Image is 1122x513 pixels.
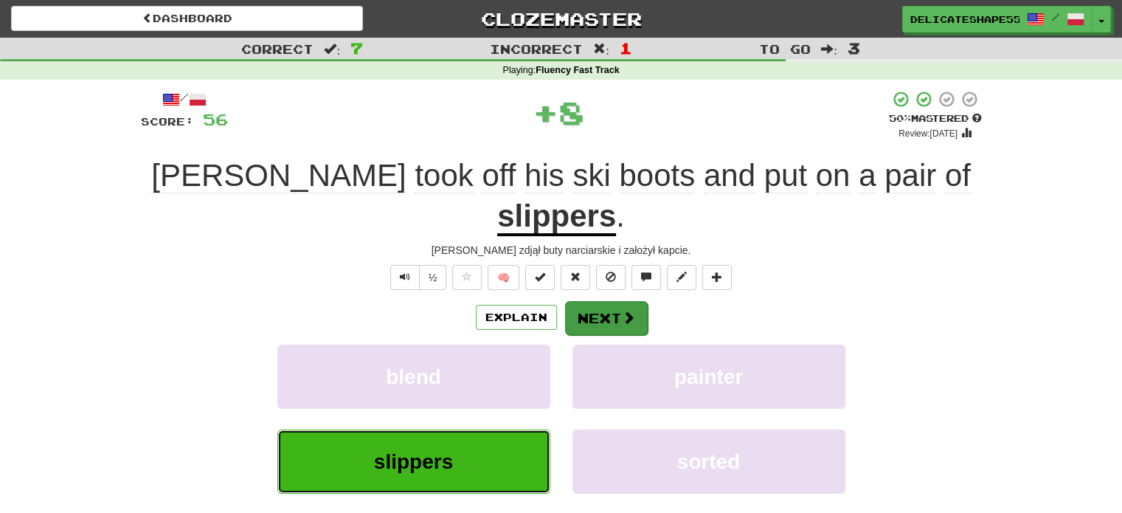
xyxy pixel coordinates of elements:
span: Score: [141,115,194,128]
button: sorted [572,430,845,494]
span: 8 [558,94,584,131]
a: DelicateShape5502 / [902,6,1092,32]
span: off [482,158,516,193]
span: slippers [374,450,453,473]
button: Reset to 0% Mastered (alt+r) [561,265,590,290]
span: 7 [350,39,363,57]
div: Mastered [889,112,982,125]
button: Play sentence audio (ctl+space) [390,265,420,290]
button: Edit sentence (alt+d) [667,265,696,290]
button: Favorite sentence (alt+f) [452,265,482,290]
span: blend [386,365,441,388]
button: ½ [419,265,447,290]
span: and [704,158,755,193]
a: Clozemaster [385,6,737,32]
span: his [524,158,564,193]
div: [PERSON_NAME] zdjął buty narciarskie i założył kapcie. [141,243,982,258]
span: painter [674,365,743,388]
span: of [945,158,971,193]
span: Correct [241,41,314,56]
span: pair [884,158,936,193]
span: took [415,158,473,193]
span: / [1052,12,1059,22]
span: put [764,158,807,193]
span: 1 [620,39,632,57]
span: : [324,43,340,55]
button: slippers [277,430,550,494]
div: / [141,90,228,109]
a: Dashboard [11,6,363,31]
span: 3 [848,39,860,57]
button: Discuss sentence (alt+u) [631,265,661,290]
strong: Fluency Fast Track [536,65,619,75]
span: ski [572,158,610,193]
span: + [533,90,558,134]
span: 50 % [889,112,911,124]
button: 🧠 [488,265,519,290]
span: boots [619,158,695,193]
span: DelicateShape5502 [910,13,1019,26]
span: : [821,43,837,55]
button: painter [572,345,845,409]
button: blend [277,345,550,409]
button: Ignore sentence (alt+i) [596,265,626,290]
span: 56 [203,110,228,128]
button: Add to collection (alt+a) [702,265,732,290]
span: Incorrect [490,41,583,56]
span: . [616,199,625,233]
button: Explain [476,305,557,330]
span: a [859,158,876,193]
span: : [593,43,609,55]
span: [PERSON_NAME] [151,158,406,193]
button: Next [565,301,648,335]
span: on [816,158,851,193]
span: sorted [677,450,741,473]
button: Set this sentence to 100% Mastered (alt+m) [525,265,555,290]
div: Text-to-speech controls [387,265,447,290]
span: To go [759,41,811,56]
u: slippers [497,199,616,236]
small: Review: [DATE] [898,128,957,139]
